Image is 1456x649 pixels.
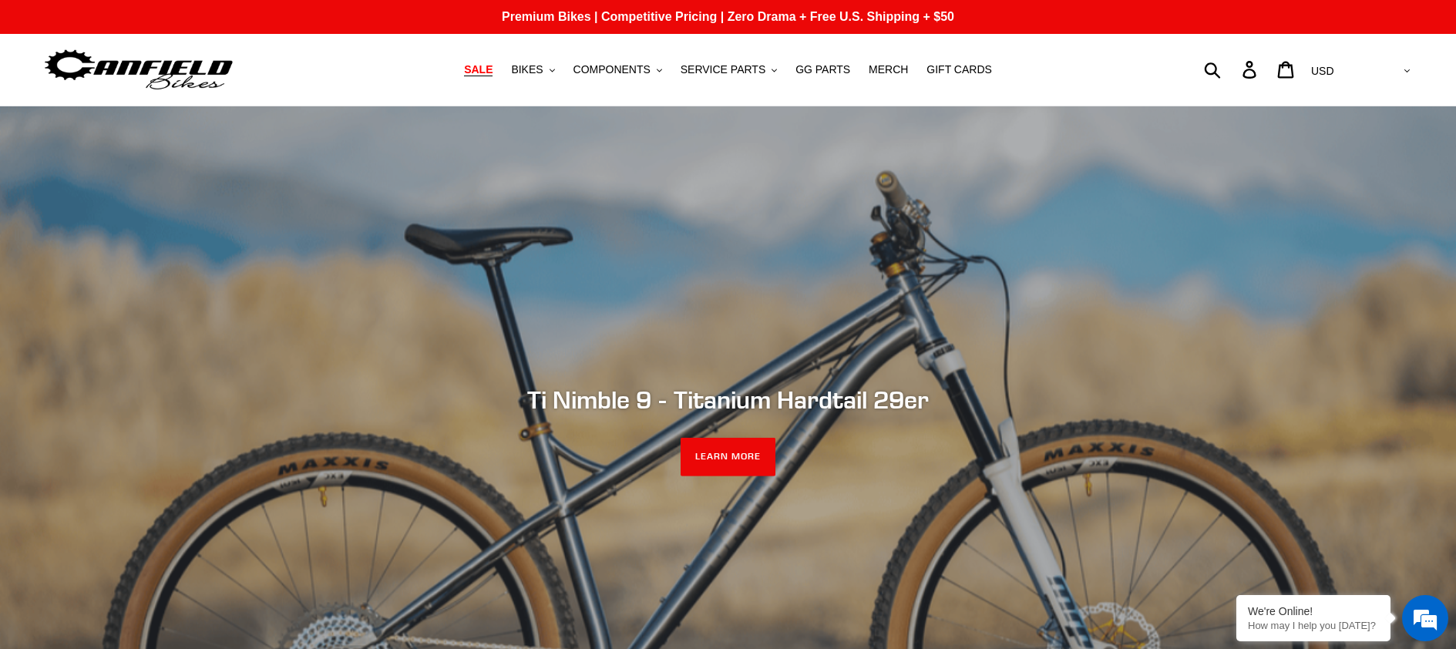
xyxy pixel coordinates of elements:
button: COMPONENTS [566,59,670,80]
a: LEARN MORE [681,438,775,476]
div: Chat with us now [103,86,282,106]
a: GG PARTS [788,59,858,80]
p: How may I help you today? [1248,620,1379,631]
h2: Ti Nimble 9 - Titanium Hardtail 29er [308,385,1148,414]
span: GG PARTS [795,63,850,76]
img: Canfield Bikes [42,45,235,94]
button: SERVICE PARTS [673,59,785,80]
div: Minimize live chat window [253,8,290,45]
span: MERCH [869,63,908,76]
div: Navigation go back [17,85,40,108]
span: COMPONENTS [573,63,651,76]
a: GIFT CARDS [919,59,1000,80]
span: We're online! [89,194,213,350]
span: SALE [464,63,493,76]
a: MERCH [861,59,916,80]
img: d_696896380_company_1647369064580_696896380 [49,77,88,116]
button: BIKES [503,59,562,80]
textarea: Type your message and hit 'Enter' [8,421,294,475]
span: BIKES [511,63,543,76]
a: SALE [456,59,500,80]
span: GIFT CARDS [926,63,992,76]
div: We're Online! [1248,605,1379,617]
span: SERVICE PARTS [681,63,765,76]
input: Search [1212,52,1252,86]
